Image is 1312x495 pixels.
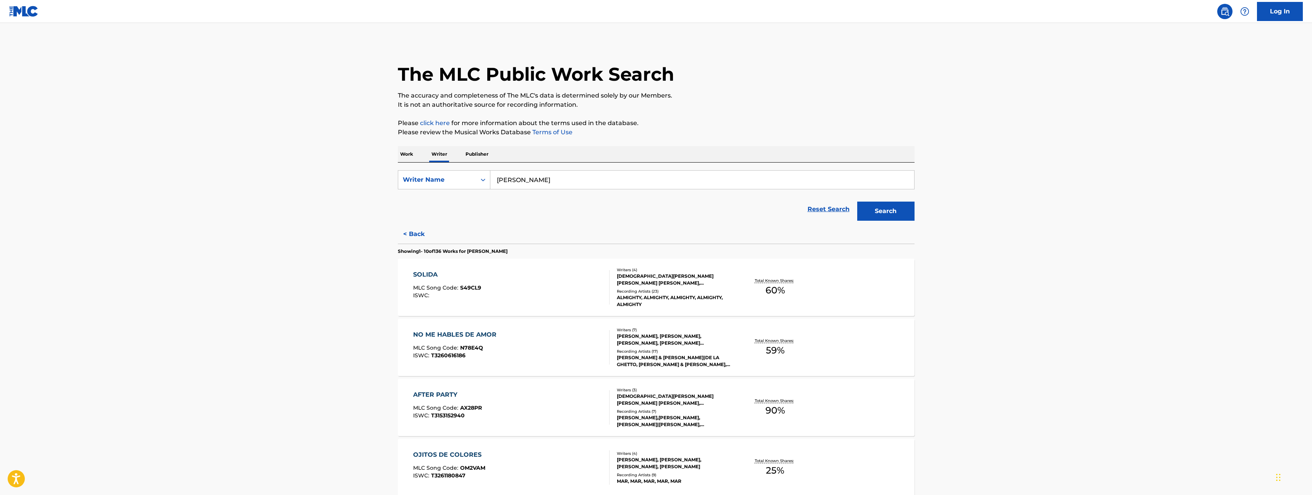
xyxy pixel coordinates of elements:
img: MLC Logo [9,6,39,17]
img: help [1240,7,1249,16]
div: [PERSON_NAME] & [PERSON_NAME]|DE LA GHETTO, [PERSON_NAME] & [PERSON_NAME], [PERSON_NAME] & [PERSO... [617,354,732,368]
div: AFTER PARTY [413,390,482,399]
span: 90 % [765,404,785,417]
a: Public Search [1217,4,1233,19]
div: Writers ( 4 ) [617,267,732,273]
div: Recording Artists ( 23 ) [617,288,732,294]
h1: The MLC Public Work Search [398,63,674,86]
a: Terms of Use [531,129,572,136]
p: Please review the Musical Works Database [398,128,915,137]
div: Recording Artists ( 17 ) [617,348,732,354]
span: MLC Song Code : [413,344,460,351]
div: Recording Artists ( 9 ) [617,472,732,478]
p: The accuracy and completeness of The MLC's data is determined solely by our Members. [398,91,915,100]
span: 59 % [766,344,785,357]
span: MLC Song Code : [413,464,460,471]
div: [PERSON_NAME], [PERSON_NAME], [PERSON_NAME], [PERSON_NAME] [PERSON_NAME], [PERSON_NAME], [PERSON_... [617,333,732,347]
div: [DEMOGRAPHIC_DATA][PERSON_NAME] [PERSON_NAME] [PERSON_NAME], [PERSON_NAME], [PERSON_NAME] [617,273,732,287]
a: Reset Search [804,201,853,218]
div: [DEMOGRAPHIC_DATA][PERSON_NAME] [PERSON_NAME] [PERSON_NAME], [PERSON_NAME] [617,393,732,407]
span: T3153152940 [431,412,465,419]
p: Total Known Shares: [755,278,796,283]
p: Work [398,146,415,162]
div: Drag [1276,466,1281,489]
div: Writer Name [403,175,472,184]
span: T3261180847 [431,472,465,479]
span: ISWC : [413,412,431,419]
div: Help [1237,4,1252,19]
p: Total Known Shares: [755,398,796,404]
a: click here [420,119,450,127]
div: Writers ( 4 ) [617,451,732,456]
p: Writer [429,146,449,162]
a: Log In [1257,2,1303,21]
p: Showing 1 - 10 of 136 Works for [PERSON_NAME] [398,248,508,255]
div: ALMIGHTY, ALMIGHTY, ALMIGHTY, ALMIGHTY, ALMIGHTY [617,294,732,308]
div: OJITOS DE COLORES [413,450,485,459]
p: Please for more information about the terms used in the database. [398,119,915,128]
span: N78E4Q [460,344,483,351]
div: MAR, MAR, MAR, MAR, MAR [617,478,732,485]
button: < Back [398,225,444,244]
a: SOLIDAMLC Song Code:S49CL9ISWC:Writers (4)[DEMOGRAPHIC_DATA][PERSON_NAME] [PERSON_NAME] [PERSON_N... [398,259,915,316]
p: It is not an authoritative source for recording information. [398,100,915,109]
div: Recording Artists ( 7 ) [617,409,732,414]
div: [PERSON_NAME],[PERSON_NAME], [PERSON_NAME]|[PERSON_NAME], [PERSON_NAME] & [PERSON_NAME], [PERSON_... [617,414,732,428]
span: S49CL9 [460,284,481,291]
div: SOLIDA [413,270,481,279]
span: AX28PR [460,404,482,411]
span: 25 % [766,464,784,477]
img: search [1220,7,1229,16]
p: Publisher [463,146,491,162]
form: Search Form [398,170,915,225]
button: Search [857,202,915,221]
span: MLC Song Code : [413,404,460,411]
div: Writers ( 7 ) [617,327,732,333]
span: T3260616186 [431,352,465,359]
span: ISWC : [413,352,431,359]
div: Writers ( 3 ) [617,387,732,393]
span: ISWC : [413,472,431,479]
p: Total Known Shares: [755,338,796,344]
a: AFTER PARTYMLC Song Code:AX28PRISWC:T3153152940Writers (3)[DEMOGRAPHIC_DATA][PERSON_NAME] [PERSON... [398,379,915,436]
span: OM2VAM [460,464,485,471]
span: MLC Song Code : [413,284,460,291]
div: NO ME HABLES DE AMOR [413,330,500,339]
iframe: Chat Widget [1274,458,1312,495]
span: ISWC : [413,292,431,299]
p: Total Known Shares: [755,458,796,464]
a: NO ME HABLES DE AMORMLC Song Code:N78E4QISWC:T3260616186Writers (7)[PERSON_NAME], [PERSON_NAME], ... [398,319,915,376]
div: [PERSON_NAME], [PERSON_NAME], [PERSON_NAME], [PERSON_NAME] [617,456,732,470]
span: 60 % [765,283,785,297]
